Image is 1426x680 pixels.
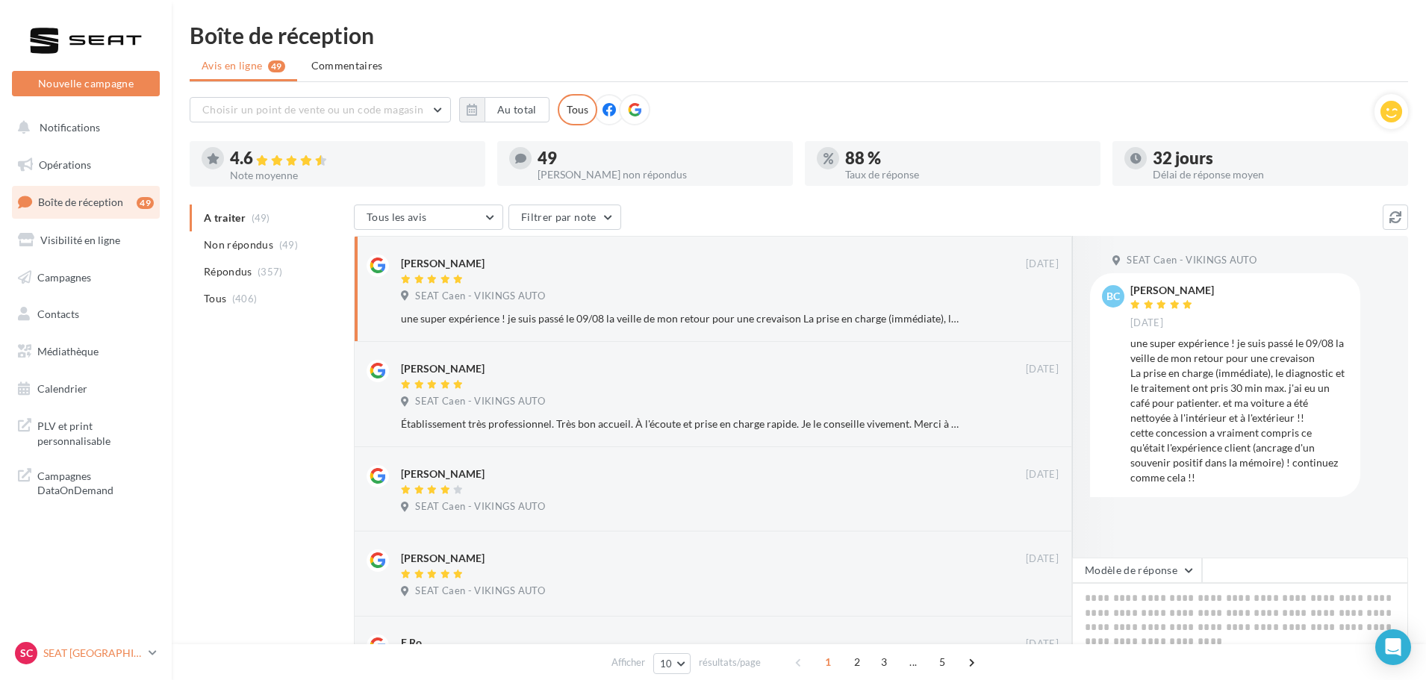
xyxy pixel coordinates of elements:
[415,290,545,303] span: SEAT Caen - VIKINGS AUTO
[37,416,154,448] span: PLV et print personnalisable
[38,196,123,208] span: Boîte de réception
[37,270,91,283] span: Campagnes
[9,112,157,143] button: Notifications
[1153,169,1396,180] div: Délai de réponse moyen
[39,158,91,171] span: Opérations
[1130,285,1214,296] div: [PERSON_NAME]
[258,266,283,278] span: (357)
[845,150,1089,166] div: 88 %
[1026,258,1059,271] span: [DATE]
[653,653,691,674] button: 10
[1026,552,1059,566] span: [DATE]
[538,150,781,166] div: 49
[1130,336,1348,485] div: une super expérience ! je suis passé le 09/08 la veille de mon retour pour une crevaison La prise...
[9,373,163,405] a: Calendrier
[930,650,954,674] span: 5
[232,293,258,305] span: (406)
[872,650,896,674] span: 3
[190,24,1408,46] div: Boîte de réception
[204,237,273,252] span: Non répondus
[190,97,451,122] button: Choisir un point de vente ou un code magasin
[9,225,163,256] a: Visibilité en ligne
[9,262,163,293] a: Campagnes
[401,417,962,431] div: Établissement très professionnel. Très bon accueil. À l'écoute et prise en charge rapide. Je le c...
[40,234,120,246] span: Visibilité en ligne
[37,308,79,320] span: Contacts
[137,197,154,209] div: 49
[230,150,473,167] div: 4.6
[230,170,473,181] div: Note moyenne
[9,186,163,218] a: Boîte de réception49
[9,149,163,181] a: Opérations
[20,646,33,661] span: SC
[9,410,163,454] a: PLV et print personnalisable
[1127,254,1257,267] span: SEAT Caen - VIKINGS AUTO
[401,635,422,650] div: E Ro
[459,97,549,122] button: Au total
[611,655,645,670] span: Afficher
[401,551,485,566] div: [PERSON_NAME]
[43,646,143,661] p: SEAT [GEOGRAPHIC_DATA]
[508,205,621,230] button: Filtrer par note
[1072,558,1202,583] button: Modèle de réponse
[1026,468,1059,481] span: [DATE]
[202,103,423,116] span: Choisir un point de vente ou un code magasin
[415,584,545,598] span: SEAT Caen - VIKINGS AUTO
[279,239,298,251] span: (49)
[204,264,252,279] span: Répondus
[538,169,781,180] div: [PERSON_NAME] non répondus
[401,256,485,271] div: [PERSON_NAME]
[1026,637,1059,651] span: [DATE]
[901,650,925,674] span: ...
[1153,150,1396,166] div: 32 jours
[40,121,100,134] span: Notifications
[37,382,87,395] span: Calendrier
[699,655,761,670] span: résultats/page
[845,650,869,674] span: 2
[485,97,549,122] button: Au total
[401,467,485,481] div: [PERSON_NAME]
[12,71,160,96] button: Nouvelle campagne
[415,395,545,408] span: SEAT Caen - VIKINGS AUTO
[37,466,154,498] span: Campagnes DataOnDemand
[558,94,597,125] div: Tous
[367,210,427,223] span: Tous les avis
[660,658,673,670] span: 10
[37,345,99,358] span: Médiathèque
[9,336,163,367] a: Médiathèque
[845,169,1089,180] div: Taux de réponse
[311,58,383,73] span: Commentaires
[9,299,163,330] a: Contacts
[401,361,485,376] div: [PERSON_NAME]
[1130,316,1163,330] span: [DATE]
[12,639,160,667] a: SC SEAT [GEOGRAPHIC_DATA]
[1026,363,1059,376] span: [DATE]
[1106,289,1120,304] span: bc
[204,291,226,306] span: Tous
[816,650,840,674] span: 1
[354,205,503,230] button: Tous les avis
[9,460,163,504] a: Campagnes DataOnDemand
[415,500,545,514] span: SEAT Caen - VIKINGS AUTO
[1375,629,1411,665] div: Open Intercom Messenger
[401,311,962,326] div: une super expérience ! je suis passé le 09/08 la veille de mon retour pour une crevaison La prise...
